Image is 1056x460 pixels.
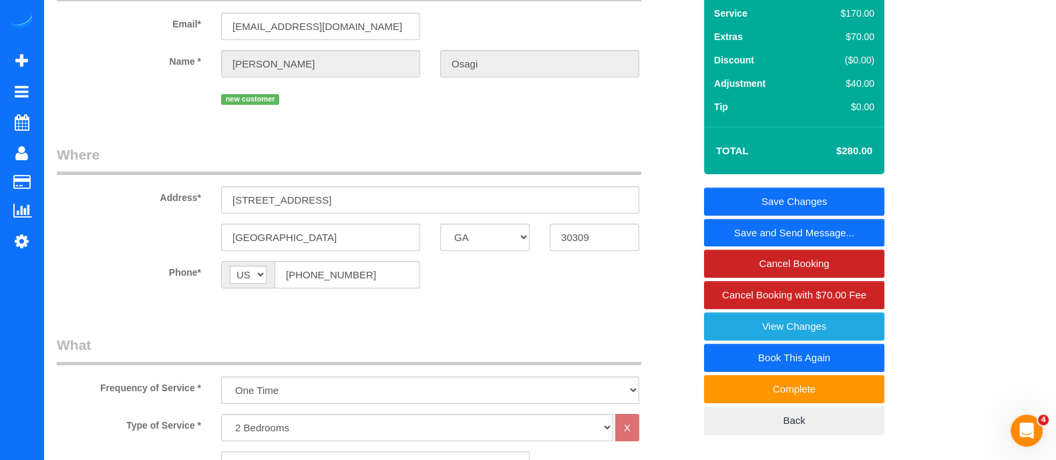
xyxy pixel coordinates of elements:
input: Phone* [275,261,420,288]
input: First Name* [221,50,420,77]
a: Cancel Booking with $70.00 Fee [704,281,884,309]
input: City* [221,224,420,251]
label: Type of Service * [47,414,211,432]
a: View Changes [704,312,884,340]
label: Email* [47,13,211,31]
a: Save Changes [704,188,884,216]
a: Book This Again [704,344,884,372]
a: Back [704,407,884,435]
label: Discount [714,53,754,67]
div: $70.00 [812,30,874,43]
h4: $280.00 [796,146,872,157]
div: $170.00 [812,7,874,20]
input: Email* [221,13,420,40]
input: Zip Code* [550,224,639,251]
span: 4 [1038,415,1049,425]
div: $0.00 [812,100,874,113]
span: Cancel Booking with $70.00 Fee [722,289,866,300]
label: Adjustment [714,77,765,90]
label: Address* [47,186,211,204]
label: Phone* [47,261,211,279]
legend: Where [57,145,641,175]
a: Complete [704,375,884,403]
div: $40.00 [812,77,874,90]
input: Last Name* [440,50,639,77]
label: Extras [714,30,743,43]
div: ($0.00) [812,53,874,67]
label: Name * [47,50,211,68]
label: Frequency of Service * [47,377,211,395]
iframe: Intercom live chat [1011,415,1043,447]
img: Automaid Logo [8,13,35,32]
a: Save and Send Message... [704,219,884,247]
legend: What [57,335,641,365]
label: Service [714,7,747,20]
label: Tip [714,100,728,113]
a: Cancel Booking [704,250,884,278]
strong: Total [716,145,749,156]
span: new customer [221,94,279,105]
